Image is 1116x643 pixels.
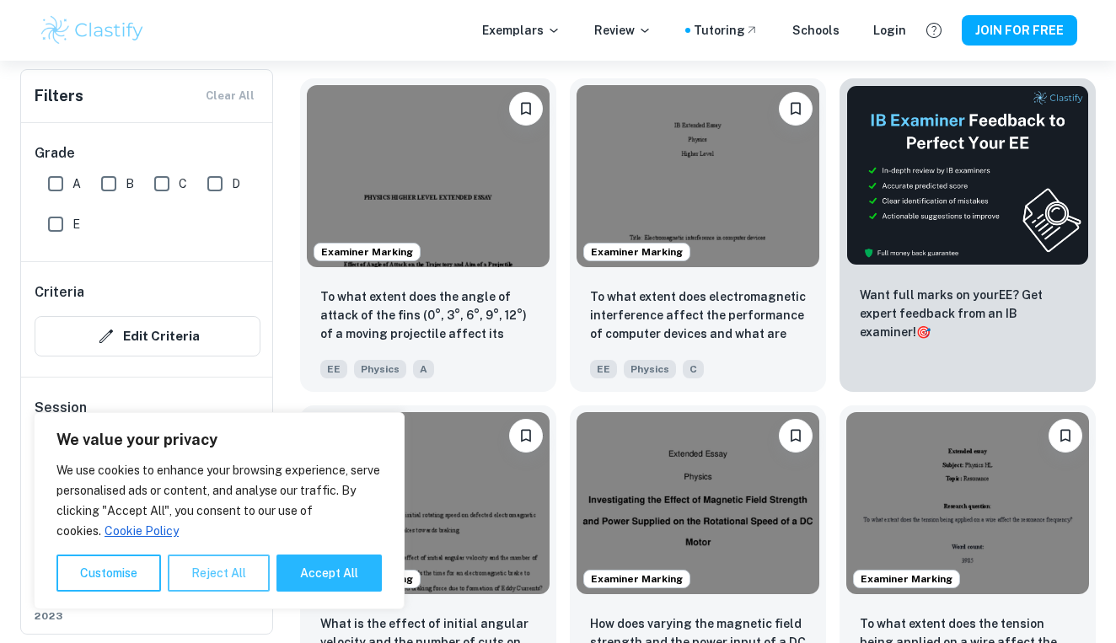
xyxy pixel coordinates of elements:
p: We value your privacy [56,430,382,450]
button: Please log in to bookmark exemplars [509,419,543,453]
a: Cookie Policy [104,523,180,539]
a: ThumbnailWant full marks on yourEE? Get expert feedback from an IB examiner! [840,78,1096,392]
span: Examiner Marking [854,571,959,587]
span: 2023 [35,608,260,624]
img: Physics EE example thumbnail: To what extent does the angle of attack [307,85,550,267]
span: 🎯 [916,325,931,339]
button: Help and Feedback [920,16,948,45]
img: Thumbnail [846,85,1089,265]
button: Customise [56,555,161,592]
div: We value your privacy [34,412,405,609]
span: C [683,360,704,378]
span: Examiner Marking [584,571,689,587]
button: Please log in to bookmark exemplars [779,419,813,453]
a: Tutoring [694,21,759,40]
img: Physics EE example thumbnail: What is the effect of initial angular ve [307,412,550,594]
button: Please log in to bookmark exemplars [509,92,543,126]
button: Accept All [276,555,382,592]
span: D [232,174,240,193]
img: Clastify logo [39,13,146,47]
img: Physics EE example thumbnail: To what extent does the tension being a [846,412,1089,594]
button: Reject All [168,555,270,592]
h6: Grade [35,143,260,163]
p: Review [594,21,652,40]
img: Physics EE example thumbnail: How does varying the magnetic field stre [577,412,819,594]
span: C [179,174,187,193]
p: To what extent does electromagnetic interference affect the performance of computer devices and w... [590,287,806,345]
span: A [413,360,434,378]
p: We use cookies to enhance your browsing experience, serve personalised ads or content, and analys... [56,460,382,541]
span: Physics [354,360,406,378]
p: Exemplars [482,21,561,40]
span: Physics [624,360,676,378]
p: To what extent does the angle of attack of the fins (0°, 3°, 6°, 9°, 12°) of a moving projectile ... [320,287,536,345]
button: Edit Criteria [35,316,260,356]
span: E [72,215,80,233]
h6: Criteria [35,282,84,303]
a: Schools [792,21,840,40]
p: Want full marks on your EE ? Get expert feedback from an IB examiner! [860,286,1076,341]
h6: Filters [35,84,83,108]
a: Examiner MarkingPlease log in to bookmark exemplarsTo what extent does the angle of attack of the... [300,78,556,392]
button: JOIN FOR FREE [962,15,1077,46]
a: Login [873,21,906,40]
span: B [126,174,134,193]
span: EE [320,360,347,378]
button: Please log in to bookmark exemplars [779,92,813,126]
span: EE [590,360,617,378]
a: Examiner MarkingPlease log in to bookmark exemplarsTo what extent does electromagnetic interferen... [570,78,826,392]
h6: Session [35,398,260,431]
button: Please log in to bookmark exemplars [1049,419,1082,453]
span: A [72,174,81,193]
img: Physics EE example thumbnail: To what extent does electromagnetic inte [577,85,819,267]
span: Examiner Marking [314,244,420,260]
span: Examiner Marking [584,244,689,260]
